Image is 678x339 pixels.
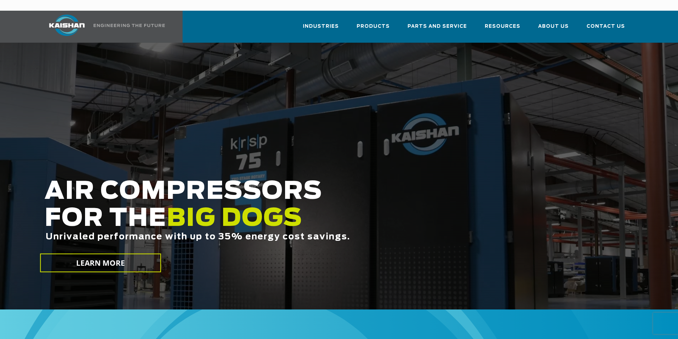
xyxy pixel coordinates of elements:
[485,22,520,31] span: Resources
[587,22,625,31] span: Contact Us
[303,17,339,41] a: Industries
[40,15,94,36] img: kaishan logo
[94,24,165,27] img: Engineering the future
[538,17,569,41] a: About Us
[538,22,569,31] span: About Us
[40,11,166,43] a: Kaishan USA
[587,17,625,41] a: Contact Us
[76,258,125,268] span: LEARN MORE
[408,22,467,31] span: Parts and Service
[303,22,339,31] span: Industries
[357,22,390,31] span: Products
[485,17,520,41] a: Resources
[357,17,390,41] a: Products
[40,254,161,272] a: LEARN MORE
[46,233,350,241] span: Unrivaled performance with up to 35% energy cost savings.
[408,17,467,41] a: Parts and Service
[167,207,303,231] span: BIG DOGS
[44,178,534,264] h2: AIR COMPRESSORS FOR THE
